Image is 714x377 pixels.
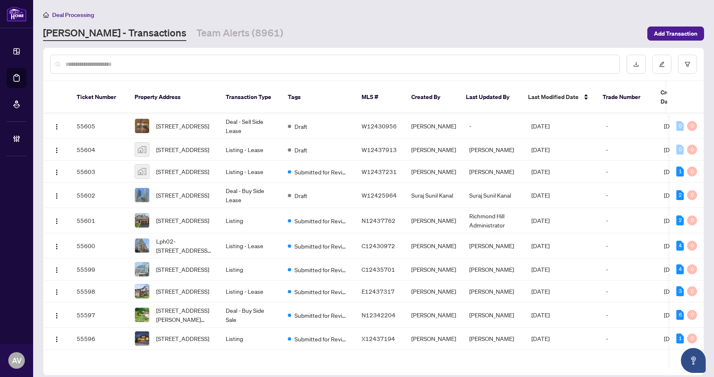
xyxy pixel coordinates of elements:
div: 0 [687,167,697,176]
td: [PERSON_NAME] [463,302,525,328]
span: [DATE] [664,217,682,224]
img: thumbnail-img [135,143,149,157]
span: X12437194 [362,335,395,342]
td: 55597 [70,302,128,328]
th: Transaction Type [219,81,281,114]
td: - [599,302,657,328]
span: [STREET_ADDRESS] [156,334,209,343]
td: 55602 [70,183,128,208]
td: Deal - Buy Side Lease [219,183,281,208]
span: Lph02-[STREET_ADDRESS][PERSON_NAME] [156,237,212,255]
img: thumbnail-img [135,119,149,133]
button: Logo [50,239,63,252]
td: 55599 [70,259,128,280]
span: [PERSON_NAME] [411,122,456,130]
div: 0 [687,286,697,296]
span: N12342204 [362,311,396,319]
span: [DATE] [664,335,682,342]
img: Logo [53,218,60,225]
span: [STREET_ADDRESS] [156,121,209,130]
span: [DATE] [664,288,682,295]
td: Listing - Lease [219,233,281,259]
td: Deal - Buy Side Sale [219,302,281,328]
img: thumbnail-img [135,188,149,202]
span: [STREET_ADDRESS] [156,191,209,200]
td: [PERSON_NAME] [463,259,525,280]
td: [PERSON_NAME] [463,161,525,183]
span: [DATE] [531,288,550,295]
span: [PERSON_NAME] [411,168,456,175]
img: Logo [53,169,60,176]
span: AV [12,355,22,366]
span: [DATE] [531,168,550,175]
img: Logo [53,312,60,319]
td: 55603 [70,161,128,183]
span: Submitted for Review [294,311,348,320]
td: Listing [219,208,281,233]
td: - [599,259,657,280]
td: 55604 [70,139,128,161]
th: Last Updated By [459,81,521,114]
th: Created Date [654,81,712,114]
a: [PERSON_NAME] - Transactions [43,26,186,41]
div: 0 [687,121,697,131]
span: W12425964 [362,191,397,199]
span: Submitted for Review [294,287,348,296]
div: 0 [676,121,684,131]
td: 55600 [70,233,128,259]
span: C12430972 [362,242,395,249]
span: Draft [294,122,307,131]
div: 1 [676,167,684,176]
td: [PERSON_NAME] [463,139,525,161]
span: W12430956 [362,122,397,130]
span: Created Date [661,88,695,106]
span: edit [659,61,665,67]
span: Last Modified Date [528,92,579,101]
td: 55601 [70,208,128,233]
div: 3 [676,286,684,296]
td: 55605 [70,114,128,139]
span: N12437762 [362,217,396,224]
button: Logo [50,188,63,202]
td: Listing [219,328,281,350]
span: [DATE] [531,217,550,224]
span: download [633,61,639,67]
td: - [599,280,657,302]
span: [STREET_ADDRESS][PERSON_NAME][PERSON_NAME] [156,306,212,324]
img: logo [7,6,27,22]
span: [PERSON_NAME] [411,242,456,249]
span: [PERSON_NAME] [411,311,456,319]
div: 6 [676,310,684,320]
button: Logo [50,165,63,178]
a: Team Alerts (8961) [196,26,283,41]
div: 0 [687,264,697,274]
td: 55596 [70,328,128,350]
span: [DATE] [531,122,550,130]
span: [DATE] [664,146,682,153]
span: [PERSON_NAME] [411,335,456,342]
span: [STREET_ADDRESS] [156,216,209,225]
span: [STREET_ADDRESS] [156,265,209,274]
div: 4 [676,241,684,251]
span: [DATE] [531,311,550,319]
button: Logo [50,263,63,276]
button: Logo [50,285,63,298]
td: - [463,114,525,139]
span: filter [685,61,690,67]
span: Add Transaction [654,27,697,40]
span: [DATE] [531,266,550,273]
button: Logo [50,214,63,227]
td: Suraj Sunil Kanal [463,183,525,208]
span: [DATE] [531,242,550,249]
span: [DATE] [531,146,550,153]
td: Listing - Lease [219,280,281,302]
button: Logo [50,119,63,133]
span: [DATE] [664,242,682,249]
th: Last Modified Date [521,81,596,114]
span: E12437317 [362,288,395,295]
span: [DATE] [664,191,682,199]
img: Logo [53,243,60,250]
span: [PERSON_NAME] [411,288,456,295]
span: W12437913 [362,146,397,153]
th: Created By [405,81,459,114]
